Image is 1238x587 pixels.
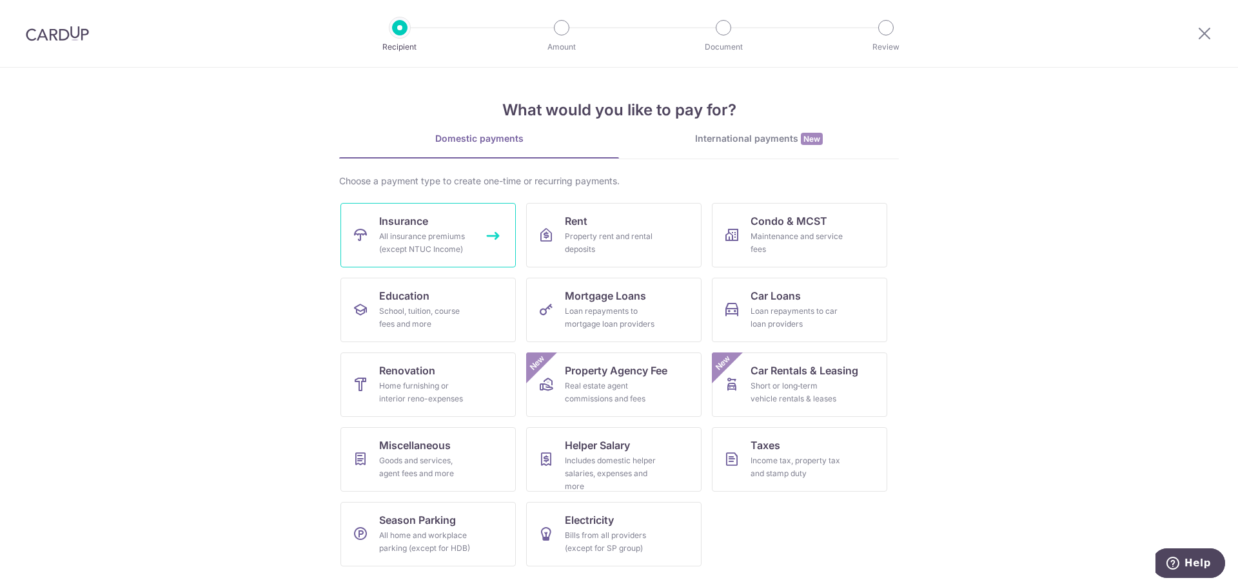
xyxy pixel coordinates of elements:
[526,502,702,566] a: ElectricityBills from all providers (except for SP group)
[339,132,619,145] div: Domestic payments
[712,427,887,492] a: TaxesIncome tax, property tax and stamp duty
[565,380,658,405] div: Real estate agent commissions and fees
[565,529,658,555] div: Bills from all providers (except for SP group)
[340,427,516,492] a: MiscellaneousGoods and services, agent fees and more
[565,305,658,331] div: Loan repayments to mortgage loan providers
[526,278,702,342] a: Mortgage LoansLoan repayments to mortgage loan providers
[565,454,658,493] div: Includes domestic helper salaries, expenses and more
[751,454,843,480] div: Income tax, property tax and stamp duty
[526,427,702,492] a: Helper SalaryIncludes domestic helper salaries, expenses and more
[29,9,55,21] span: Help
[565,288,646,303] span: Mortgage Loans
[379,380,472,405] div: Home furnishing or interior reno-expenses
[526,203,702,267] a: RentProperty rent and rental deposits
[751,288,801,303] span: Car Loans
[565,512,614,528] span: Electricity
[379,438,451,453] span: Miscellaneous
[26,26,89,41] img: CardUp
[339,99,899,122] h4: What would you like to pay for?
[751,213,827,229] span: Condo & MCST
[712,352,887,417] a: Car Rentals & LeasingShort or long‑term vehicle rentals & leasesNew
[619,132,899,146] div: International payments
[379,512,456,528] span: Season Parking
[751,380,843,405] div: Short or long‑term vehicle rentals & leases
[751,305,843,331] div: Loan repayments to car loan providers
[379,529,472,555] div: All home and workplace parking (except for HDB)
[712,203,887,267] a: Condo & MCSTMaintenance and service fees
[676,41,771,53] p: Document
[751,438,780,453] span: Taxes
[712,278,887,342] a: Car LoansLoan repayments to car loan providers
[339,175,899,188] div: Choose a payment type to create one-time or recurring payments.
[379,288,429,303] span: Education
[565,438,630,453] span: Helper Salary
[565,363,667,378] span: Property Agency Fee
[751,230,843,256] div: Maintenance and service fees
[340,502,516,566] a: Season ParkingAll home and workplace parking (except for HDB)
[751,363,858,378] span: Car Rentals & Leasing
[527,352,548,374] span: New
[379,363,435,378] span: Renovation
[352,41,447,53] p: Recipient
[379,213,428,229] span: Insurance
[340,352,516,417] a: RenovationHome furnishing or interior reno-expenses
[340,203,516,267] a: InsuranceAll insurance premiums (except NTUC Income)
[801,133,823,145] span: New
[526,352,702,417] a: Property Agency FeeReal estate agent commissions and feesNew
[514,41,609,53] p: Amount
[379,305,472,331] div: School, tuition, course fees and more
[379,230,472,256] div: All insurance premiums (except NTUC Income)
[340,278,516,342] a: EducationSchool, tuition, course fees and more
[838,41,934,53] p: Review
[565,230,658,256] div: Property rent and rental deposits
[565,213,587,229] span: Rent
[1155,548,1225,581] iframe: Opens a widget where you can find more information
[379,454,472,480] div: Goods and services, agent fees and more
[712,352,734,374] span: New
